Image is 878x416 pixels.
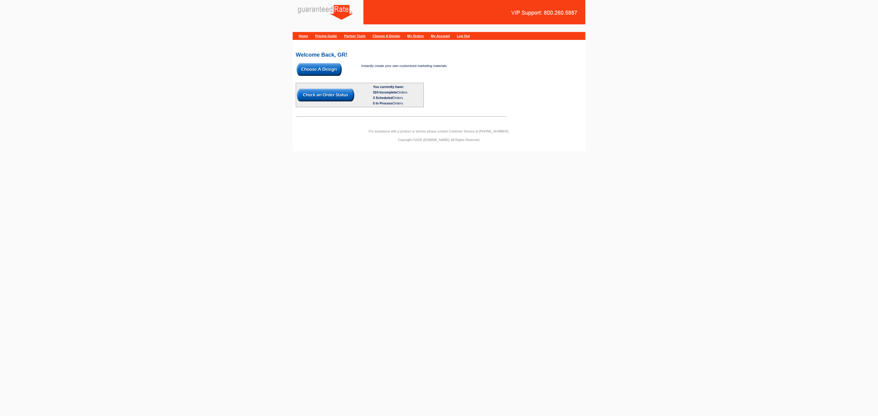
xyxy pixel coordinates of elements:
a: Log Out [457,34,470,38]
div: Orders Orders Orders [373,90,423,106]
span: 3 Scheduled [373,96,393,100]
a: Partner Tools [344,34,366,38]
a: Choose A Design [373,34,400,38]
span: 324 Incomplete [373,90,397,94]
p: For assistance with a product or service please contact Customer Service at [PHONE_NUMBER]. [293,129,585,134]
img: button-check-order-status.gif [297,89,354,101]
a: Pricing Guide [315,34,337,38]
h2: Welcome Back, GR! [296,52,582,58]
b: You currently have: [373,85,404,89]
span: Instantly create your own customized marketing materials. [361,64,448,68]
p: Copyright ©2025 [DOMAIN_NAME]. All Rights Reserved. [293,137,585,143]
a: My Account [431,34,450,38]
span: 5 In Process [373,101,393,105]
a: Home [299,34,308,38]
a: My Orders [407,34,424,38]
img: button-choose-design.gif [297,63,342,76]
